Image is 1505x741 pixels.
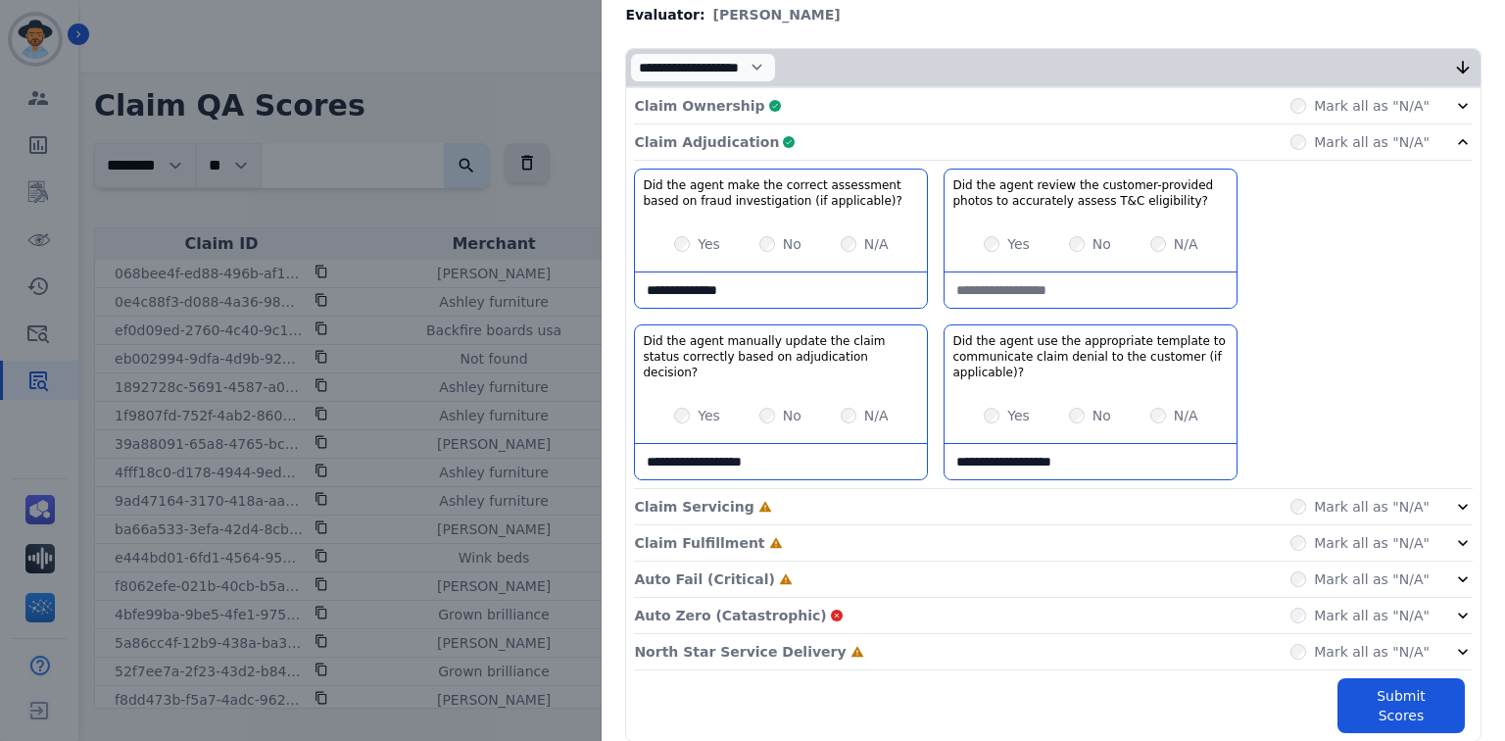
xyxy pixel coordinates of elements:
label: Mark all as "N/A" [1314,132,1430,152]
p: North Star Service Delivery [634,642,846,662]
p: Claim Servicing [634,497,753,517]
label: Yes [698,406,720,425]
h3: Did the agent manually update the claim status correctly based on adjudication decision? [643,333,919,380]
label: No [783,406,801,425]
label: N/A [1174,406,1198,425]
label: Mark all as "N/A" [1314,96,1430,116]
p: Claim Fulfillment [634,533,764,553]
label: N/A [864,406,889,425]
label: Mark all as "N/A" [1314,569,1430,589]
h3: Did the agent make the correct assessment based on fraud investigation (if applicable)? [643,177,919,209]
label: No [1092,234,1111,254]
label: Mark all as "N/A" [1314,533,1430,553]
p: Claim Ownership [634,96,764,116]
p: Auto Fail (Critical) [634,569,774,589]
label: Mark all as "N/A" [1314,606,1430,625]
label: Mark all as "N/A" [1314,642,1430,662]
span: [PERSON_NAME] [713,5,841,25]
p: Claim Adjudication [634,132,779,152]
label: Yes [698,234,720,254]
label: Yes [1007,406,1030,425]
label: Yes [1007,234,1030,254]
label: Mark all as "N/A" [1314,497,1430,517]
label: No [1092,406,1111,425]
label: No [783,234,801,254]
h3: Did the agent review the customer-provided photos to accurately assess T&C eligibility? [952,177,1229,209]
label: N/A [864,234,889,254]
label: N/A [1174,234,1198,254]
button: Submit Scores [1337,678,1465,733]
div: Evaluator: [625,5,1481,25]
p: Auto Zero (Catastrophic) [634,606,826,625]
h3: Did the agent use the appropriate template to communicate claim denial to the customer (if applic... [952,333,1229,380]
